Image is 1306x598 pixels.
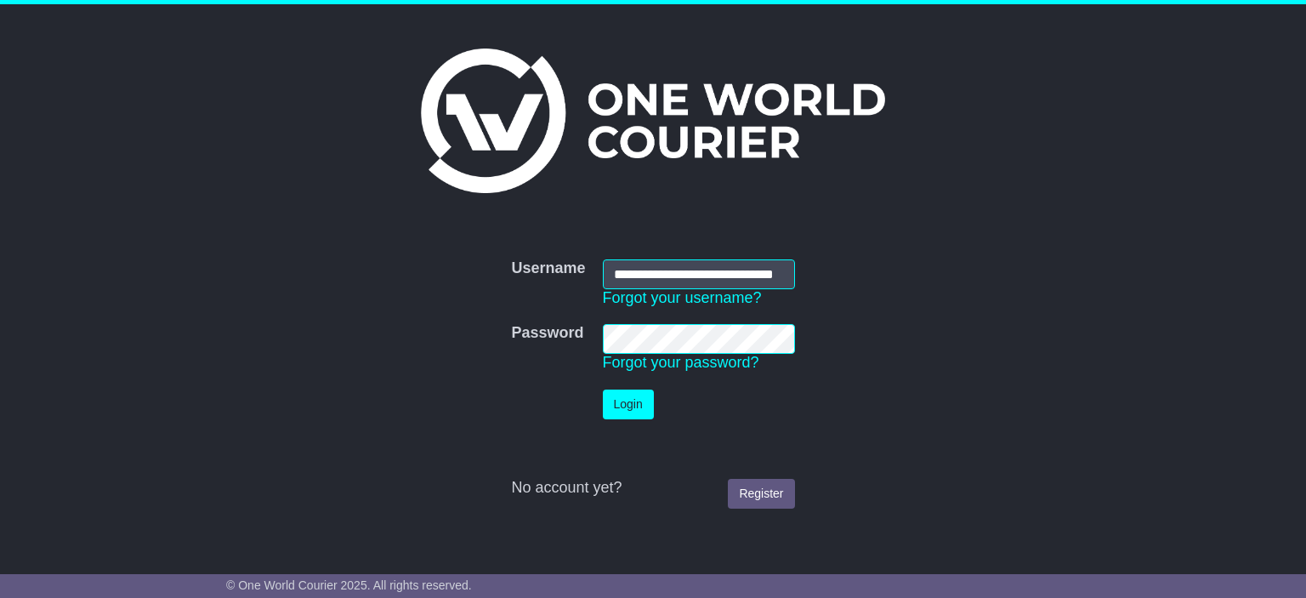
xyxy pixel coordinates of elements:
[511,324,583,343] label: Password
[421,48,885,193] img: One World
[226,578,472,592] span: © One World Courier 2025. All rights reserved.
[603,354,759,371] a: Forgot your password?
[728,479,794,509] a: Register
[603,390,654,419] button: Login
[603,289,762,306] a: Forgot your username?
[511,479,794,498] div: No account yet?
[511,259,585,278] label: Username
